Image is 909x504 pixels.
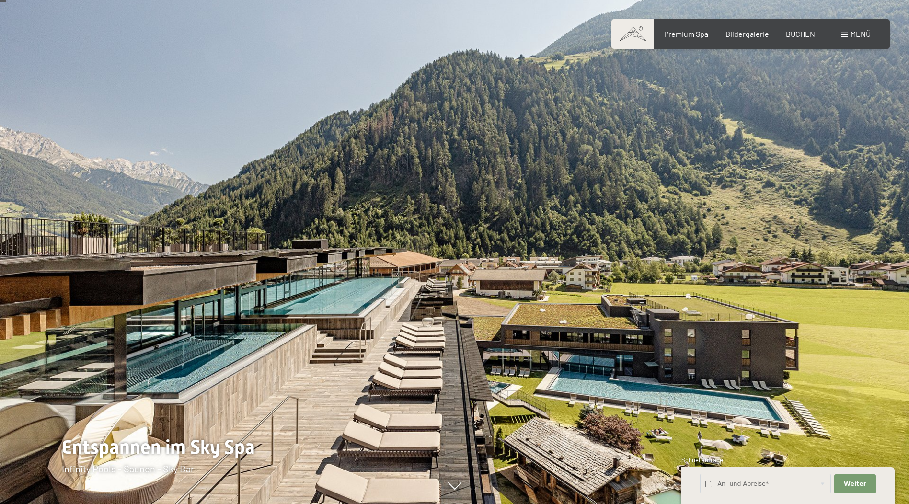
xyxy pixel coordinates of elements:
[851,29,871,38] span: Menü
[664,29,708,38] a: Premium Spa
[786,29,815,38] a: BUCHEN
[834,474,875,494] button: Weiter
[681,456,723,464] span: Schnellanfrage
[725,29,769,38] a: Bildergalerie
[844,480,866,488] span: Weiter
